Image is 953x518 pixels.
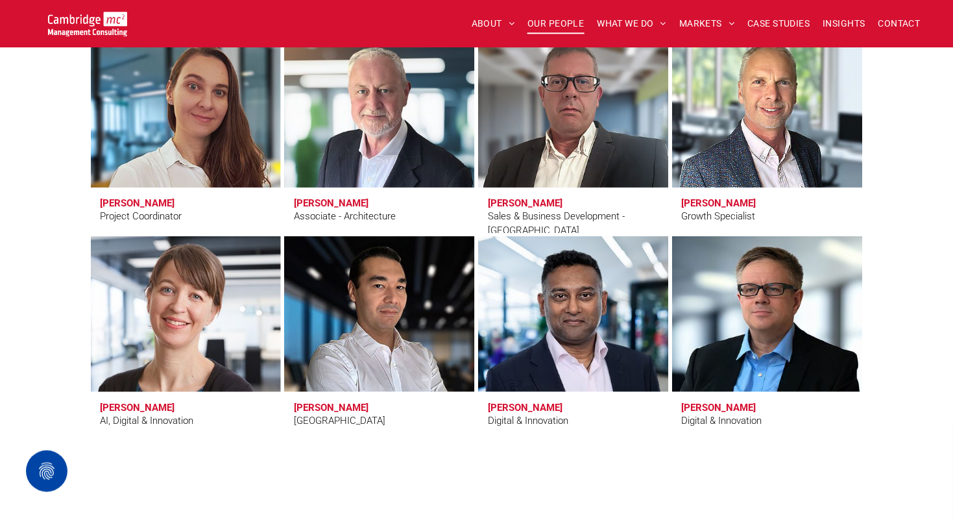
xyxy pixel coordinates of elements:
[673,14,741,34] a: MARKETS
[672,32,863,188] a: John Wallace | Growth Specialist | Cambridge Management Consulting
[478,236,669,392] a: Rachi Weerasinghe | Digital & Innovation | Cambridge Management Consulting
[101,209,182,224] div: Project Coordinator
[478,32,669,188] a: Elia Tsouros | Sales & Business Development - Africa
[465,14,522,34] a: ABOUT
[488,209,659,238] div: Sales & Business Development - [GEOGRAPHIC_DATA]
[48,14,128,27] a: Your Business Transformed | Cambridge Management Consulting
[101,413,194,428] div: AI, Digital & Innovation
[488,197,562,209] h3: [PERSON_NAME]
[284,32,475,188] a: Colin Macandrew | Associate - Architecture | Cambridge Management Consulting
[284,236,475,392] a: Gustavo Zucchi | Latin America | Cambridge Management Consulting
[682,209,756,224] div: Growth Specialist
[672,236,863,392] a: Our People | Cambridge Management Consulting
[591,14,673,34] a: WHAT WE DO
[682,197,756,209] h3: [PERSON_NAME]
[294,402,368,413] h3: [PERSON_NAME]
[294,197,368,209] h3: [PERSON_NAME]
[872,14,927,34] a: CONTACT
[488,402,562,413] h3: [PERSON_NAME]
[48,12,128,36] img: Go to Homepage
[488,413,568,428] div: Digital & Innovation
[101,402,175,413] h3: [PERSON_NAME]
[682,402,756,413] h3: [PERSON_NAME]
[521,14,590,34] a: OUR PEOPLE
[817,14,872,34] a: INSIGHTS
[101,197,175,209] h3: [PERSON_NAME]
[85,232,287,397] a: Dr Zoë Webster | AI, Digital & Innovation | Cambridge Management Consulting
[742,14,817,34] a: CASE STUDIES
[91,32,282,188] a: Denisa Pokryvkova | Project Coordinator | Cambridge Management Consulting
[682,413,762,428] div: Digital & Innovation
[294,413,385,428] div: [GEOGRAPHIC_DATA]
[294,209,396,224] div: Associate - Architecture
